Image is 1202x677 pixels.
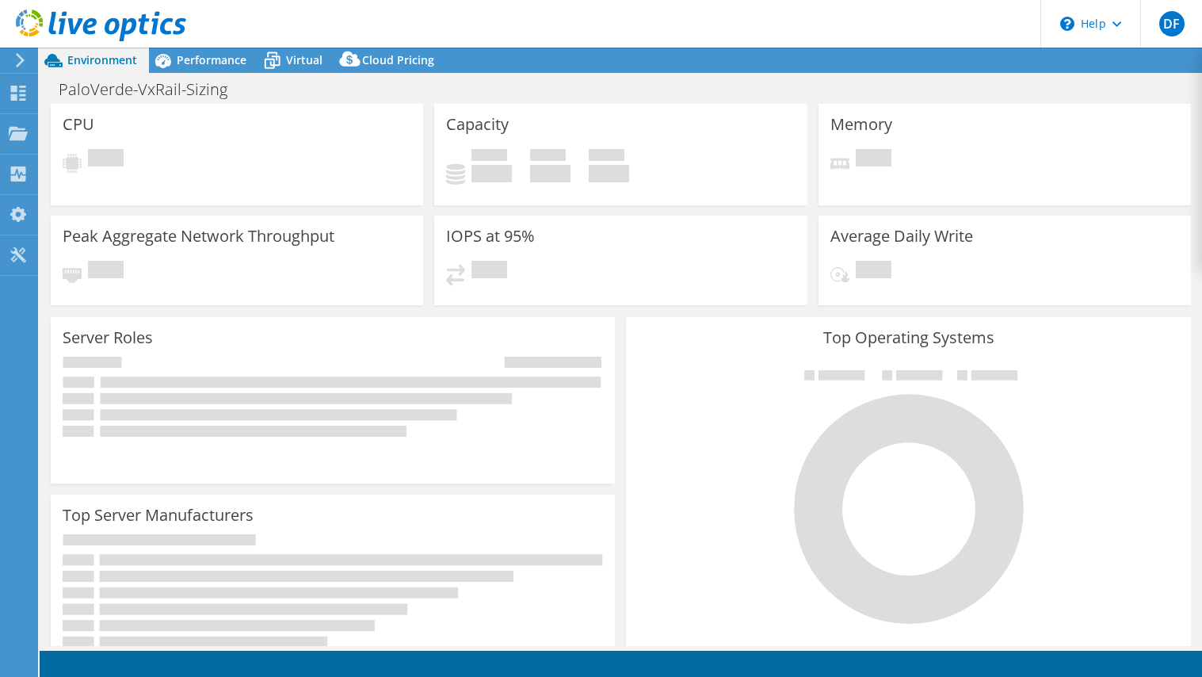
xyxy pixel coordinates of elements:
span: Total [589,149,624,165]
svg: \n [1060,17,1074,31]
span: Environment [67,52,137,67]
h3: Top Server Manufacturers [63,507,254,524]
span: Pending [88,261,124,282]
span: Performance [177,52,246,67]
span: Pending [856,149,891,170]
h4: 0 GiB [471,165,512,182]
h3: CPU [63,116,94,133]
span: Pending [856,261,891,282]
span: Cloud Pricing [362,52,434,67]
h3: Server Roles [63,329,153,346]
span: DF [1159,11,1185,36]
span: Free [530,149,566,165]
h3: Peak Aggregate Network Throughput [63,228,334,245]
h1: PaloVerde-VxRail-Sizing [52,81,252,98]
h3: Memory [830,116,892,133]
span: Pending [88,149,124,170]
h3: Capacity [446,116,509,133]
h3: Average Daily Write [830,228,973,245]
span: Used [471,149,507,165]
span: Pending [471,261,507,282]
span: Virtual [286,52,322,67]
h3: IOPS at 95% [446,228,535,245]
h3: Top Operating Systems [638,329,1178,346]
h4: 0 GiB [530,165,570,182]
h4: 0 GiB [589,165,629,182]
